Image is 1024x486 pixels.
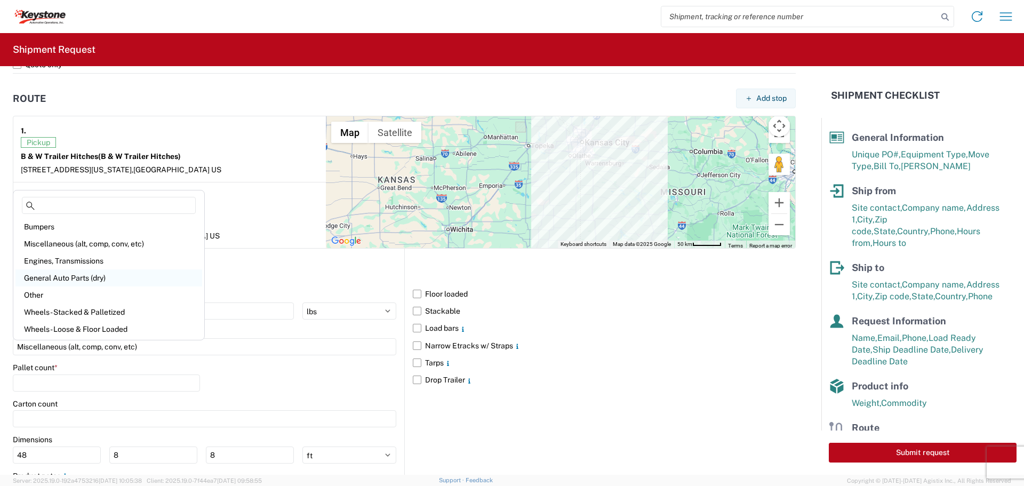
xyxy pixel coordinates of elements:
[331,122,369,143] button: Show street map
[847,476,1011,485] span: Copyright © [DATE]-[DATE] Agistix Inc., All Rights Reserved
[902,280,966,290] span: Company name,
[852,203,902,213] span: Site contact,
[369,122,421,143] button: Show satellite imagery
[831,89,940,102] h2: Shipment Checklist
[902,203,966,213] span: Company name,
[109,447,197,464] input: W
[852,185,896,196] span: Ship from
[329,234,364,248] img: Google
[561,241,606,248] button: Keyboard shortcuts
[852,280,902,290] span: Site contact,
[852,132,944,143] span: General Information
[852,422,879,433] span: Route
[99,477,142,484] span: [DATE] 10:05:38
[677,241,692,247] span: 50 km
[15,218,202,235] div: Bumpers
[935,291,968,301] span: Country,
[21,137,56,148] span: Pickup
[875,291,911,301] span: Zip code,
[413,354,796,371] label: Tarps
[21,165,133,174] span: [STREET_ADDRESS][US_STATE],
[769,115,790,137] button: Map camera controls
[769,214,790,235] button: Zoom out
[13,477,142,484] span: Server: 2025.19.0-192a4753216
[852,398,881,408] span: Weight,
[413,320,796,337] label: Load bars
[13,43,95,56] h2: Shipment Request
[674,241,725,248] button: Map Scale: 50 km per 51 pixels
[874,161,901,171] span: Bill To,
[968,291,993,301] span: Phone
[857,291,875,301] span: City,
[852,315,946,326] span: Request Information
[413,302,796,320] label: Stackable
[13,435,52,444] label: Dimensions
[829,443,1017,463] button: Submit request
[902,333,929,343] span: Phone,
[756,93,787,103] span: Add stop
[13,363,58,372] label: Pallet count
[881,398,927,408] span: Commodity
[15,321,202,338] div: Wheels - Loose & Floor Loaded
[728,243,743,249] a: Terms
[217,477,262,484] span: [DATE] 09:58:55
[901,161,971,171] span: [PERSON_NAME]
[147,477,262,484] span: Client: 2025.19.0-7f44ea7
[15,269,202,286] div: General Auto Parts (dry)
[930,226,957,236] span: Phone,
[877,333,902,343] span: Email,
[857,214,875,225] span: City,
[874,226,897,236] span: State,
[15,252,202,269] div: Engines, Transmissions
[852,333,877,343] span: Name,
[133,165,221,174] span: [GEOGRAPHIC_DATA] US
[15,235,202,252] div: Miscellaneous (alt, comp, conv, etc)
[413,337,796,354] label: Narrow Etracks w/ Straps
[15,304,202,321] div: Wheels - Stacked & Palletized
[911,291,935,301] span: State,
[873,238,906,248] span: Hours to
[21,152,181,161] strong: B & W Trailer Hitches
[852,262,884,273] span: Ship to
[769,192,790,213] button: Zoom in
[13,471,69,481] label: Product notes
[98,152,181,161] span: (B & W Trailer Hitches)
[413,371,796,388] label: Drop Trailer
[852,380,908,392] span: Product info
[206,447,294,464] input: H
[873,345,951,355] span: Ship Deadline Date,
[13,447,101,464] input: L
[13,399,58,409] label: Carton count
[769,154,790,175] button: Drag Pegman onto the map to open Street View
[329,234,364,248] a: Open this area in Google Maps (opens a new window)
[661,6,938,27] input: Shipment, tracking or reference number
[15,286,202,304] div: Other
[852,149,901,160] span: Unique PO#,
[749,243,792,249] a: Report a map error
[439,477,466,483] a: Support
[901,149,968,160] span: Equipment Type,
[13,93,46,104] h2: Route
[897,226,930,236] span: Country,
[466,477,493,483] a: Feedback
[413,285,796,302] label: Floor loaded
[736,89,796,108] button: Add stop
[21,124,26,137] strong: 1.
[613,241,671,247] span: Map data ©2025 Google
